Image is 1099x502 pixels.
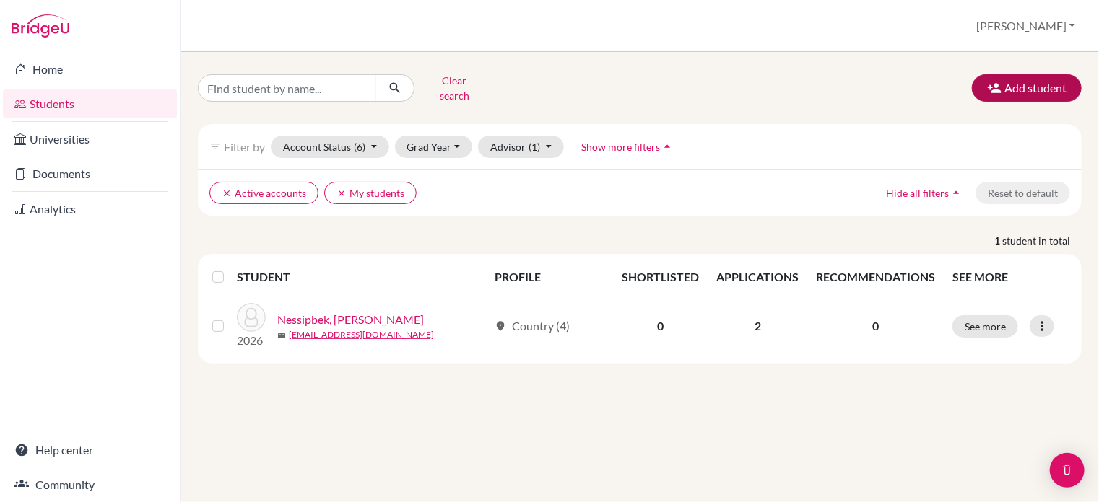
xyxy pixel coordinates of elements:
[495,317,570,335] div: Country (4)
[972,74,1082,102] button: Add student
[3,470,177,499] a: Community
[708,260,807,294] th: APPLICATIONS
[478,136,564,158] button: Advisor(1)
[289,328,434,341] a: [EMAIL_ADDRESS][DOMAIN_NAME]
[12,14,69,38] img: Bridge-U
[976,182,1070,204] button: Reset to default
[886,187,949,199] span: Hide all filters
[3,159,177,188] a: Documents
[237,332,266,349] p: 2026
[222,188,232,198] i: clear
[3,89,177,118] a: Students
[1002,233,1082,248] span: student in total
[570,136,687,158] button: Show more filtersarrow_drop_up
[198,74,377,102] input: Find student by name...
[874,182,976,204] button: Hide all filtersarrow_drop_up
[277,311,424,328] a: Nessipbek, [PERSON_NAME]
[708,294,807,358] td: 2
[970,12,1082,40] button: [PERSON_NAME]
[237,303,266,332] img: Nessipbek, Alinur
[277,331,286,340] span: mail
[336,188,347,198] i: clear
[324,182,417,204] button: clearMy students
[613,260,708,294] th: SHORTLISTED
[495,320,506,332] span: location_on
[816,317,935,335] p: 0
[224,140,265,154] span: Filter by
[237,260,487,294] th: STUDENT
[529,141,540,153] span: (1)
[949,185,963,200] i: arrow_drop_up
[613,294,708,358] td: 0
[395,136,473,158] button: Grad Year
[209,182,318,204] button: clearActive accounts
[354,141,365,153] span: (6)
[271,136,389,158] button: Account Status(6)
[3,125,177,154] a: Universities
[414,69,495,107] button: Clear search
[1050,453,1085,488] div: Open Intercom Messenger
[486,260,613,294] th: PROFILE
[3,436,177,464] a: Help center
[994,233,1002,248] strong: 1
[944,260,1076,294] th: SEE MORE
[952,315,1018,338] button: See more
[807,260,944,294] th: RECOMMENDATIONS
[209,141,221,152] i: filter_list
[3,55,177,84] a: Home
[582,141,661,153] span: Show more filters
[3,195,177,224] a: Analytics
[661,139,675,154] i: arrow_drop_up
